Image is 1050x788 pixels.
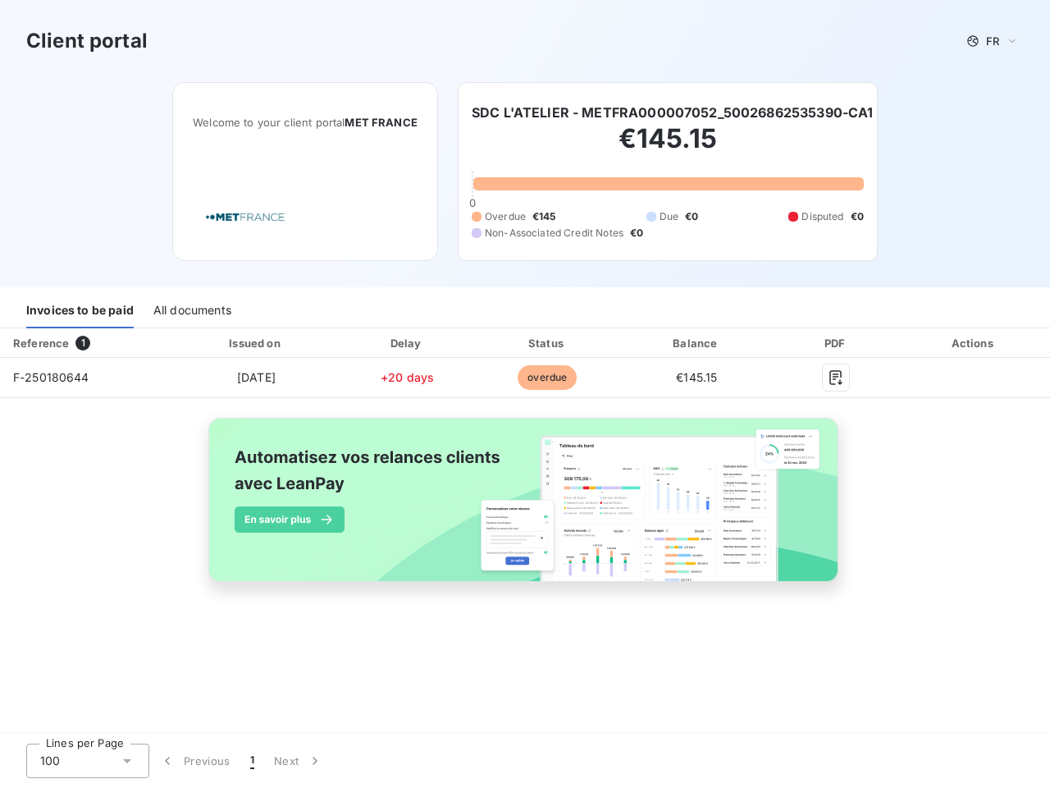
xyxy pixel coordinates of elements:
[660,209,678,224] span: Due
[485,209,526,224] span: Overdue
[479,335,615,351] div: Status
[194,408,856,610] img: banner
[472,103,874,122] h6: SDC L'ATELIER - METFRA000007052_50026862535390-CA1
[193,116,418,129] span: Welcome to your client portal
[40,753,60,769] span: 100
[26,26,148,56] h3: Client portal
[623,335,772,351] div: Balance
[676,370,717,384] span: €145.15
[469,196,476,209] span: 0
[685,209,698,224] span: €0
[13,370,89,384] span: F-250180644
[26,294,134,328] div: Invoices to be paid
[801,209,843,224] span: Disputed
[264,744,333,778] button: Next
[986,34,999,48] span: FR
[518,365,577,390] span: overdue
[485,226,623,241] span: Non-Associated Credit Notes
[381,370,434,384] span: +20 days
[193,194,298,241] img: Company logo
[13,337,69,350] div: Reference
[237,370,276,384] span: [DATE]
[240,744,264,778] button: 1
[250,753,254,769] span: 1
[177,335,336,351] div: Issued on
[342,335,472,351] div: Delay
[345,116,418,129] span: MET FRANCE
[75,336,90,350] span: 1
[153,294,231,328] div: All documents
[532,209,556,224] span: €145
[472,122,864,172] h2: €145.15
[630,226,643,241] span: €0
[901,335,1047,351] div: Actions
[778,335,894,351] div: PDF
[851,209,864,224] span: €0
[149,744,240,778] button: Previous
